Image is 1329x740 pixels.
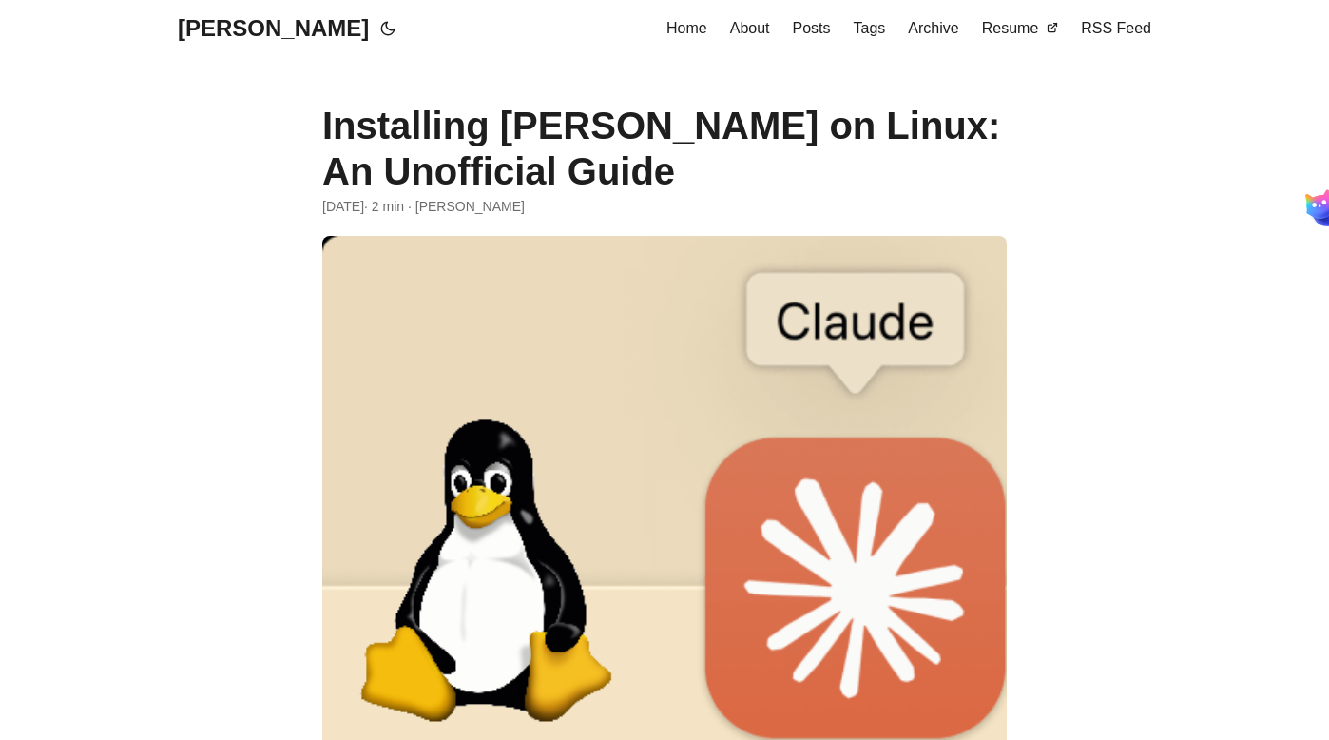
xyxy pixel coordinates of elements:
span: RSS Feed [1081,20,1151,36]
h1: Installing [PERSON_NAME] on Linux: An Unofficial Guide [322,103,1007,194]
span: Archive [908,20,958,36]
span: Resume [982,20,1039,36]
span: Tags [854,20,886,36]
span: Home [666,20,707,36]
span: 2025-01-09 21:00:00 +0000 UTC [322,196,364,217]
span: Posts [793,20,831,36]
span: About [730,20,770,36]
div: · 2 min · [PERSON_NAME] [322,196,1007,217]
